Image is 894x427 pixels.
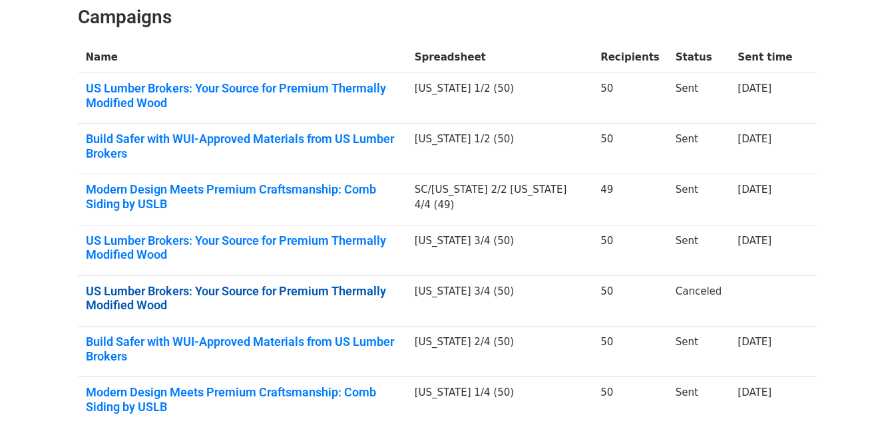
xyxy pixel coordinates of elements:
td: 49 [592,174,668,225]
a: US Lumber Brokers: Your Source for Premium Thermally Modified Wood [86,284,399,313]
td: 50 [592,225,668,275]
th: Sent time [730,42,800,73]
td: 50 [592,327,668,377]
a: Modern Design Meets Premium Craftsmanship: Comb Siding by USLB [86,385,399,414]
th: Spreadsheet [407,42,593,73]
td: [US_STATE] 3/4 (50) [407,225,593,275]
a: US Lumber Brokers: Your Source for Premium Thermally Modified Wood [86,233,399,262]
a: [DATE] [738,133,772,145]
td: 50 [592,275,668,326]
h2: Campaigns [78,6,817,29]
a: Build Safer with WUI-Approved Materials from US Lumber Brokers [86,335,399,363]
th: Name [78,42,407,73]
td: Sent [668,327,730,377]
td: [US_STATE] 2/4 (50) [407,327,593,377]
th: Recipients [592,42,668,73]
td: [US_STATE] 1/2 (50) [407,124,593,174]
a: [DATE] [738,386,772,398]
a: [DATE] [738,184,772,196]
td: Sent [668,124,730,174]
td: Sent [668,73,730,124]
td: SC/[US_STATE] 2/2 [US_STATE] 4/4 (49) [407,174,593,225]
a: US Lumber Brokers: Your Source for Premium Thermally Modified Wood [86,81,399,110]
a: [DATE] [738,336,772,348]
td: Canceled [668,275,730,326]
td: Sent [668,174,730,225]
td: Sent [668,225,730,275]
iframe: Chat Widget [827,363,894,427]
a: [DATE] [738,82,772,94]
td: [US_STATE] 1/2 (50) [407,73,593,124]
td: 50 [592,124,668,174]
a: Build Safer with WUI-Approved Materials from US Lumber Brokers [86,132,399,160]
a: [DATE] [738,235,772,247]
td: 50 [592,73,668,124]
td: [US_STATE] 3/4 (50) [407,275,593,326]
a: Modern Design Meets Premium Craftsmanship: Comb Siding by USLB [86,182,399,211]
th: Status [668,42,730,73]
